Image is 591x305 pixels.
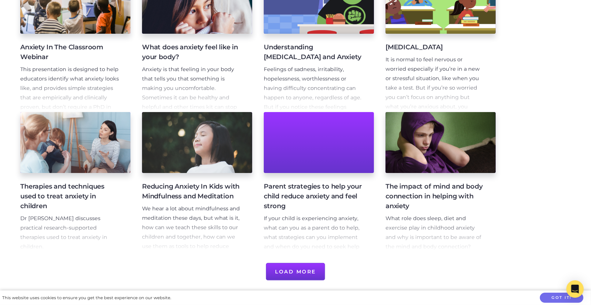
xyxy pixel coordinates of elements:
div: This website uses cookies to ensure you get the best experience on our website. [2,294,171,302]
p: This presentation is designed to help educators identify what anxiety looks like, and provides si... [20,65,119,121]
div: Open Intercom Messenger [566,280,584,298]
a: Reducing Anxiety In Kids with Mindfulness and Meditation We hear a lot about mindfulness and medi... [142,112,252,251]
h4: Parent strategies to help your child reduce anxiety and feel strong [264,182,362,211]
p: If your child is experiencing anxiety, what can you as a parent do to help, what strategies can y... [264,214,362,261]
p: It is normal to feel nervous or worried especially if you’re in a new or stressful situation, lik... [386,55,484,121]
a: Therapies and techniques used to treat anxiety in children Dr [PERSON_NAME] discusses practical r... [20,112,130,251]
p: We hear a lot about mindfulness and meditation these days, but what is it, how can we teach these... [142,204,241,261]
p: Anxiety is that feeling in your body that tells you that something is making you uncomfortable. S... [142,65,241,159]
a: The impact of mind and body connection in helping with anxiety What role does sleep, diet and exe... [386,112,496,251]
h4: Therapies and techniques used to treat anxiety in children [20,182,119,211]
button: Load More [266,263,325,280]
h4: Understanding [MEDICAL_DATA] and Anxiety [264,42,362,62]
h4: The impact of mind and body connection in helping with anxiety [386,182,484,211]
a: Parent strategies to help your child reduce anxiety and feel strong If your child is experiencing... [264,112,374,251]
h4: [MEDICAL_DATA] [386,42,484,52]
p: What role does sleep, diet and exercise play in childhood anxiety and why is important to be awar... [386,214,484,252]
h4: Reducing Anxiety In Kids with Mindfulness and Meditation [142,182,241,201]
h4: What does anxiety feel like in your body? [142,42,241,62]
p: Dr [PERSON_NAME] discusses practical research-supported therapies used to treat anxiety in children. [20,214,119,252]
button: Got it! [540,293,583,303]
p: Feelings of sadness, irritability, hopelessness, worthlessness or having difficulty concentrating... [264,65,362,187]
h4: Anxiety In The Classroom Webinar [20,42,119,62]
